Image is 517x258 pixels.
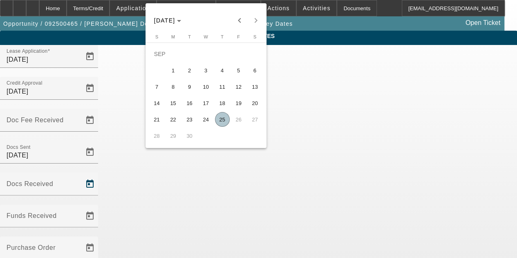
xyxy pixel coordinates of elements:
[181,111,198,128] button: September 23, 2025
[215,96,230,110] span: 18
[150,79,164,94] span: 7
[166,128,181,143] span: 29
[181,95,198,111] button: September 16, 2025
[231,79,247,95] button: September 12, 2025
[149,111,165,128] button: September 21, 2025
[151,13,185,28] button: Choose month and year
[248,79,262,94] span: 13
[198,62,214,79] button: September 3, 2025
[181,62,198,79] button: September 2, 2025
[149,46,263,62] td: SEP
[155,34,158,39] span: S
[182,96,197,110] span: 16
[214,95,231,111] button: September 18, 2025
[237,34,240,39] span: F
[199,63,213,78] span: 3
[231,111,247,128] button: September 26, 2025
[166,112,181,127] span: 22
[215,79,230,94] span: 11
[165,95,181,111] button: September 15, 2025
[231,62,247,79] button: September 5, 2025
[198,79,214,95] button: September 10, 2025
[166,96,181,110] span: 15
[165,111,181,128] button: September 22, 2025
[149,128,165,144] button: September 28, 2025
[182,128,197,143] span: 30
[199,96,213,110] span: 17
[199,112,213,127] span: 24
[231,79,246,94] span: 12
[221,34,224,39] span: T
[198,111,214,128] button: September 24, 2025
[166,63,181,78] span: 1
[214,111,231,128] button: September 25, 2025
[231,12,248,29] button: Previous month
[165,62,181,79] button: September 1, 2025
[150,96,164,110] span: 14
[150,128,164,143] span: 28
[247,95,263,111] button: September 20, 2025
[188,34,191,39] span: T
[215,112,230,127] span: 25
[181,128,198,144] button: September 30, 2025
[248,112,262,127] span: 27
[204,34,208,39] span: W
[231,96,246,110] span: 19
[182,63,197,78] span: 2
[214,79,231,95] button: September 11, 2025
[149,95,165,111] button: September 14, 2025
[165,79,181,95] button: September 8, 2025
[248,96,262,110] span: 20
[181,79,198,95] button: September 9, 2025
[198,95,214,111] button: September 17, 2025
[247,79,263,95] button: September 13, 2025
[253,34,256,39] span: S
[182,79,197,94] span: 9
[149,79,165,95] button: September 7, 2025
[150,112,164,127] span: 21
[247,62,263,79] button: September 6, 2025
[182,112,197,127] span: 23
[231,95,247,111] button: September 19, 2025
[215,63,230,78] span: 4
[231,63,246,78] span: 5
[154,17,175,24] span: [DATE]
[231,112,246,127] span: 26
[247,111,263,128] button: September 27, 2025
[214,62,231,79] button: September 4, 2025
[165,128,181,144] button: September 29, 2025
[166,79,181,94] span: 8
[171,34,175,39] span: M
[199,79,213,94] span: 10
[248,63,262,78] span: 6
